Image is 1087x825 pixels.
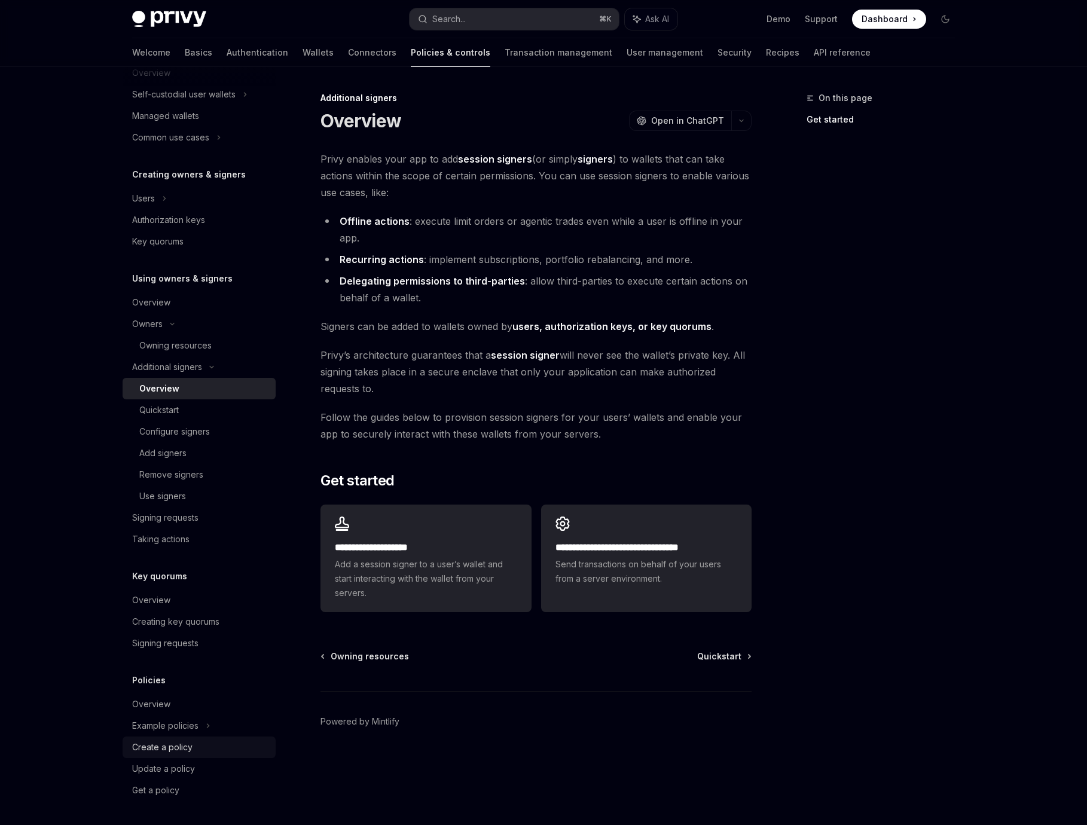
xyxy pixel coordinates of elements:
div: Self-custodial user wallets [132,87,236,102]
div: Get a policy [132,783,179,797]
div: Owning resources [139,338,212,353]
a: Powered by Mintlify [320,716,399,728]
a: Create a policy [123,737,276,758]
a: Quickstart [123,399,276,421]
div: Add signers [139,446,187,460]
a: Managed wallets [123,105,276,127]
h5: Creating owners & signers [132,167,246,182]
div: Example policies [132,719,199,733]
a: Taking actions [123,528,276,550]
a: Connectors [348,38,396,67]
a: Support [805,13,838,25]
a: Wallets [303,38,334,67]
h5: Key quorums [132,569,187,583]
a: Remove signers [123,464,276,485]
a: Get started [807,110,964,129]
a: Policies & controls [411,38,490,67]
div: Create a policy [132,740,193,754]
div: Search... [432,12,466,26]
span: Privy enables your app to add (or simply ) to wallets that can take actions within the scope of c... [320,151,752,201]
button: Toggle dark mode [936,10,955,29]
a: Overview [123,378,276,399]
div: Configure signers [139,424,210,439]
li: : execute limit orders or agentic trades even while a user is offline in your app. [320,213,752,246]
a: Recipes [766,38,799,67]
div: Managed wallets [132,109,199,123]
a: Owning resources [322,650,409,662]
span: Add a session signer to a user’s wallet and start interacting with the wallet from your servers. [335,557,517,600]
div: Additional signers [320,92,752,104]
span: Privy’s architecture guarantees that a will never see the wallet’s private key. All signing takes... [320,347,752,397]
a: Use signers [123,485,276,507]
h1: Overview [320,110,401,132]
a: Update a policy [123,758,276,780]
a: Creating key quorums [123,611,276,632]
a: **** **** **** *****Add a session signer to a user’s wallet and start interacting with the wallet... [320,505,531,612]
span: Follow the guides below to provision session signers for your users’ wallets and enable your app ... [320,409,752,442]
a: Configure signers [123,421,276,442]
a: Get a policy [123,780,276,801]
img: dark logo [132,11,206,27]
strong: Recurring actions [340,253,424,265]
button: Open in ChatGPT [629,111,731,131]
div: Taking actions [132,532,190,546]
span: Ask AI [645,13,669,25]
div: Users [132,191,155,206]
div: Additional signers [132,360,202,374]
a: User management [627,38,703,67]
a: users, authorization keys, or key quorums [512,320,712,333]
a: Transaction management [505,38,612,67]
a: Basics [185,38,212,67]
div: Creating key quorums [132,615,219,629]
div: Signing requests [132,511,199,525]
a: Owning resources [123,335,276,356]
a: Quickstart [697,650,750,662]
div: Overview [139,381,179,396]
div: Key quorums [132,234,184,249]
a: Dashboard [852,10,926,29]
a: Overview [123,693,276,715]
a: Authentication [227,38,288,67]
a: Add signers [123,442,276,464]
li: : allow third-parties to execute certain actions on behalf of a wallet. [320,273,752,306]
strong: Offline actions [340,215,410,227]
li: : implement subscriptions, portfolio rebalancing, and more. [320,251,752,268]
span: ⌘ K [599,14,612,24]
strong: signers [578,153,613,165]
span: Dashboard [862,13,908,25]
div: Remove signers [139,467,203,482]
div: Quickstart [139,403,179,417]
div: Overview [132,697,170,711]
h5: Using owners & signers [132,271,233,286]
span: Get started [320,471,394,490]
a: Demo [767,13,790,25]
a: Signing requests [123,632,276,654]
strong: session signer [491,349,560,361]
a: Welcome [132,38,170,67]
div: Signing requests [132,636,199,650]
div: Update a policy [132,762,195,776]
a: Authorization keys [123,209,276,231]
span: Signers can be added to wallets owned by . [320,318,752,335]
a: Security [717,38,752,67]
div: Use signers [139,489,186,503]
a: Overview [123,589,276,611]
span: Open in ChatGPT [651,115,724,127]
strong: session signers [458,153,532,165]
span: Send transactions on behalf of your users from a server environment. [555,557,737,586]
a: Overview [123,292,276,313]
span: Owning resources [331,650,409,662]
a: Signing requests [123,507,276,528]
h5: Policies [132,673,166,687]
div: Overview [132,593,170,607]
span: On this page [819,91,872,105]
div: Overview [132,295,170,310]
strong: Delegating permissions to third-parties [340,275,525,287]
div: Authorization keys [132,213,205,227]
div: Common use cases [132,130,209,145]
button: Ask AI [625,8,677,30]
div: Owners [132,317,163,331]
a: Key quorums [123,231,276,252]
span: Quickstart [697,650,741,662]
a: API reference [814,38,871,67]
